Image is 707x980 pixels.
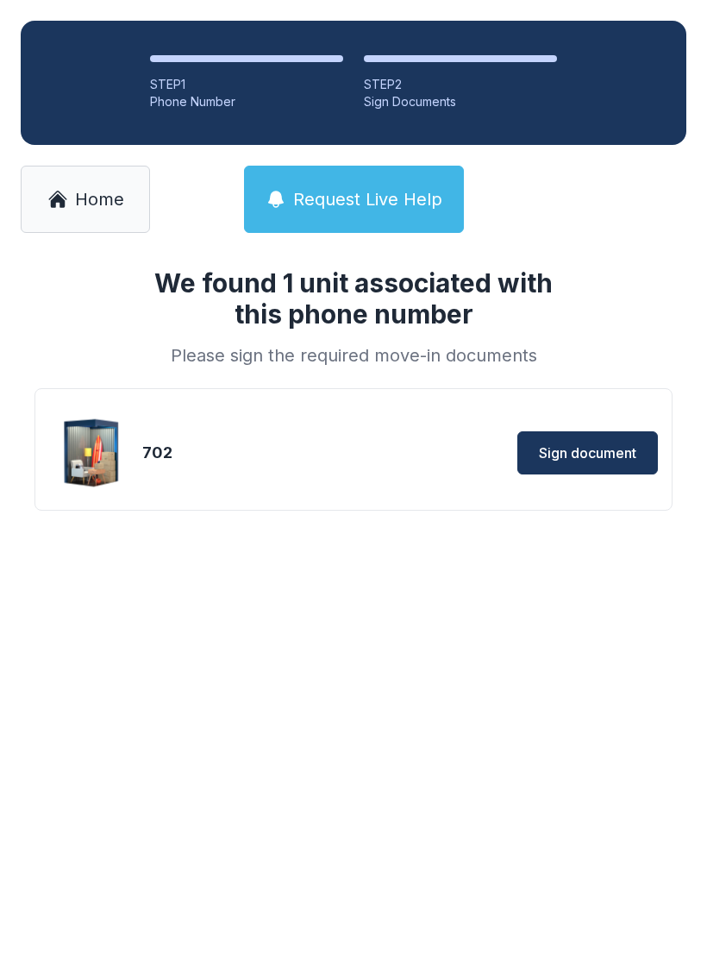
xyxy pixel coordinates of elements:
h1: We found 1 unit associated with this phone number [133,267,574,330]
div: Please sign the required move-in documents [133,343,574,367]
span: Home [75,187,124,211]
div: Sign Documents [364,93,557,110]
div: STEP 2 [364,76,557,93]
div: STEP 1 [150,76,343,93]
span: Request Live Help [293,187,442,211]
span: Sign document [539,443,636,463]
div: 702 [142,441,349,465]
div: Phone Number [150,93,343,110]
